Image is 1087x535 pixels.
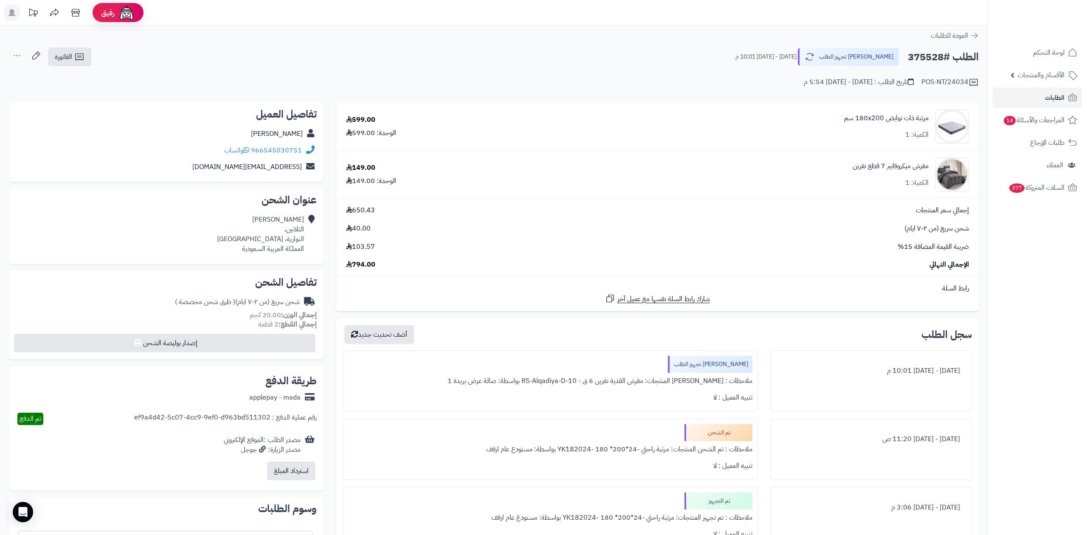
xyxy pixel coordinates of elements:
a: مفرش ميكروفايبر 7 قطع نفرين [853,161,929,171]
div: تم الشحن [684,424,752,441]
strong: إجمالي القطع: [279,319,317,329]
div: 149.00 [346,163,375,173]
a: واتساب [224,145,249,155]
div: ملاحظات : تم الشحن المنتجات: مرتبة راحتي -24*200* 180 -YK182024 بواسطة: مستودع عام ارفف [349,441,753,458]
span: إجمالي سعر المنتجات [916,206,969,215]
div: الوحدة: 599.00 [346,128,396,138]
strong: إجمالي الوزن: [281,310,317,320]
span: 377 [1008,183,1025,193]
span: 40.00 [346,224,371,234]
a: العودة للطلبات [931,31,979,41]
a: 966545030751 [251,145,302,155]
span: 14 [1003,115,1016,126]
h2: وسوم الطلبات [15,504,317,514]
div: ملاحظات : تم تجهيز المنتجات: مرتبة راحتي -24*200* 180 -YK182024 بواسطة: مستودع عام ارفف [349,510,753,526]
span: تم الدفع [20,414,41,424]
a: العملاء [993,155,1082,175]
a: الطلبات [993,87,1082,108]
span: 794.00 [346,260,375,270]
div: [DATE] - [DATE] 11:20 ص [776,431,966,448]
span: الطلبات [1045,92,1064,104]
img: ai-face.png [118,4,135,21]
span: طلبات الإرجاع [1030,137,1064,149]
h2: عنوان الشحن [15,195,317,205]
img: 1748336249-1-90x90.jpg [935,158,969,191]
div: ملاحظات : [PERSON_NAME] المنتجات: مفرش القدية نفرين 6 ق - RS-Alqadiya-D-10 بواسطة: صالة عرض بريدة 1 [349,373,753,389]
small: 20.00 كجم [250,310,317,320]
span: 650.43 [346,206,375,215]
div: رقم عملية الدفع : ef9a4d42-5c07-4cc9-9ef0-d963bd511302 [134,413,317,425]
div: مصدر الطلب :الموقع الإلكتروني [224,435,301,455]
span: الفاتورة [55,52,72,62]
div: رابط السلة [340,284,975,293]
button: أضف تحديث جديد [344,325,414,344]
a: السلات المتروكة377 [993,177,1082,198]
span: لوحة التحكم [1033,47,1064,59]
div: [DATE] - [DATE] 3:06 م [776,499,966,516]
a: المراجعات والأسئلة14 [993,110,1082,130]
span: الأقسام والمنتجات [1018,69,1064,81]
span: الإجمالي النهائي [929,260,969,270]
span: السلات المتروكة [1008,182,1064,194]
div: تنبيه العميل : لا [349,458,753,474]
div: [PERSON_NAME] تجهيز الطلب [668,356,752,373]
small: 2 قطعة [258,319,317,329]
div: الوحدة: 149.00 [346,176,396,186]
button: إصدار بوليصة الشحن [14,334,315,352]
a: [EMAIL_ADDRESS][DOMAIN_NAME] [192,162,302,172]
span: 103.57 [346,242,375,252]
button: [PERSON_NAME] تجهيز الطلب [798,48,899,66]
h2: طريقة الدفع [265,376,317,386]
div: POS-NT/24034 [921,77,979,87]
div: Open Intercom Messenger [13,502,33,522]
span: ضريبة القيمة المضافة 15% [898,242,969,252]
a: مرتبة ذات نوابض 180x200 سم [844,113,929,123]
span: ( طرق شحن مخصصة ) [175,297,235,307]
small: [DATE] - [DATE] 10:01 م [735,53,797,61]
img: 1702708315-RS-09-90x90.jpg [935,110,969,144]
a: لوحة التحكم [993,42,1082,63]
div: تنبيه العميل : لا [349,389,753,406]
span: رفيق [101,8,115,18]
div: شحن سريع (من ٢-٧ ايام) [175,297,300,307]
button: استرداد المبلغ [267,462,315,480]
span: المراجعات والأسئلة [1003,114,1064,126]
a: [PERSON_NAME] [251,129,303,139]
a: الفاتورة [48,48,91,66]
img: logo-2.png [1029,11,1079,29]
div: الكمية: 1 [905,130,929,140]
div: مصدر الزيارة: جوجل [224,445,301,455]
div: تاريخ الطلب : [DATE] - [DATE] 5:54 م [804,77,914,87]
div: applepay - mada [249,393,301,403]
a: شارك رابط السلة نفسها مع عميل آخر [605,293,710,304]
div: 599.00 [346,115,375,125]
h3: سجل الطلب [921,329,972,340]
h2: تفاصيل العميل [15,109,317,119]
h2: الطلب #375528 [908,48,979,66]
span: شارك رابط السلة نفسها مع عميل آخر [617,294,710,304]
div: الكمية: 1 [905,178,929,188]
span: العملاء [1047,159,1063,171]
a: طلبات الإرجاع [993,132,1082,153]
span: العودة للطلبات [931,31,968,41]
span: شحن سريع (من ٢-٧ ايام) [904,224,969,234]
div: [DATE] - [DATE] 10:01 م [776,363,966,379]
div: [PERSON_NAME] الثلاثين، النوارية، [GEOGRAPHIC_DATA] المملكة العربية السعودية [217,215,304,253]
h2: تفاصيل الشحن [15,277,317,287]
a: تحديثات المنصة [23,4,44,23]
div: تم التجهيز [684,493,752,510]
